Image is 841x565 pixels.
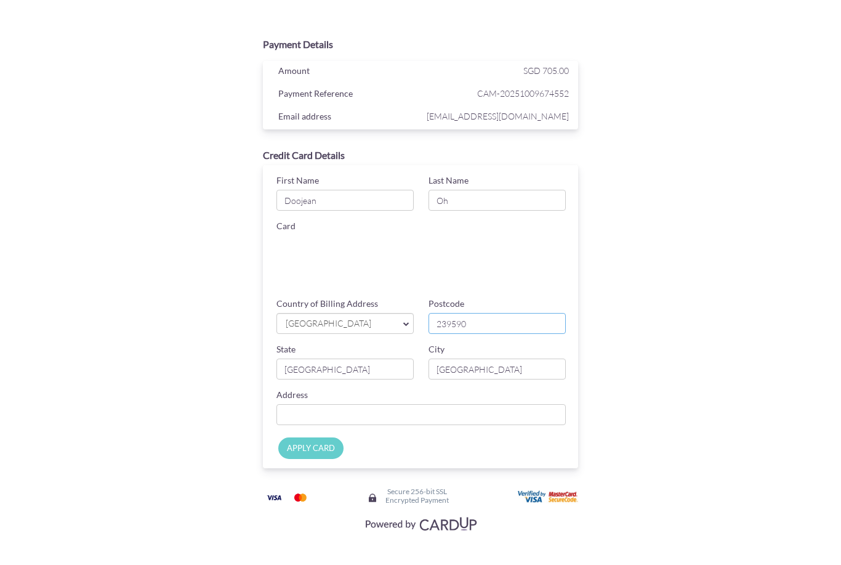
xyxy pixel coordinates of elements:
[269,86,424,104] div: Payment Reference
[288,490,313,505] img: Mastercard
[262,490,286,505] img: Visa
[429,298,464,310] label: Postcode
[276,343,296,356] label: State
[276,389,308,401] label: Address
[263,38,578,52] div: Payment Details
[263,148,578,163] div: Credit Card Details
[278,437,344,459] input: APPLY CARD
[276,270,416,293] iframe: Secure card expiration date input frame
[276,220,296,232] label: Card
[284,317,393,330] span: [GEOGRAPHIC_DATA]
[269,63,424,81] div: Amount
[359,512,482,535] img: Visa, Mastercard
[276,174,319,187] label: First Name
[276,313,414,334] a: [GEOGRAPHIC_DATA]
[523,65,569,76] span: SGD 705.00
[429,343,445,356] label: City
[269,108,424,127] div: Email address
[431,270,571,293] iframe: Secure card security code input frame
[424,86,569,101] span: CAM-20251009674552
[276,235,568,258] iframe: Secure card number input frame
[424,108,569,124] span: [EMAIL_ADDRESS][DOMAIN_NAME]
[518,490,579,504] img: User card
[368,493,377,503] img: Secure lock
[385,487,449,503] h6: Secure 256-bit SSL Encrypted Payment
[429,174,469,187] label: Last Name
[276,298,378,310] label: Country of Billing Address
